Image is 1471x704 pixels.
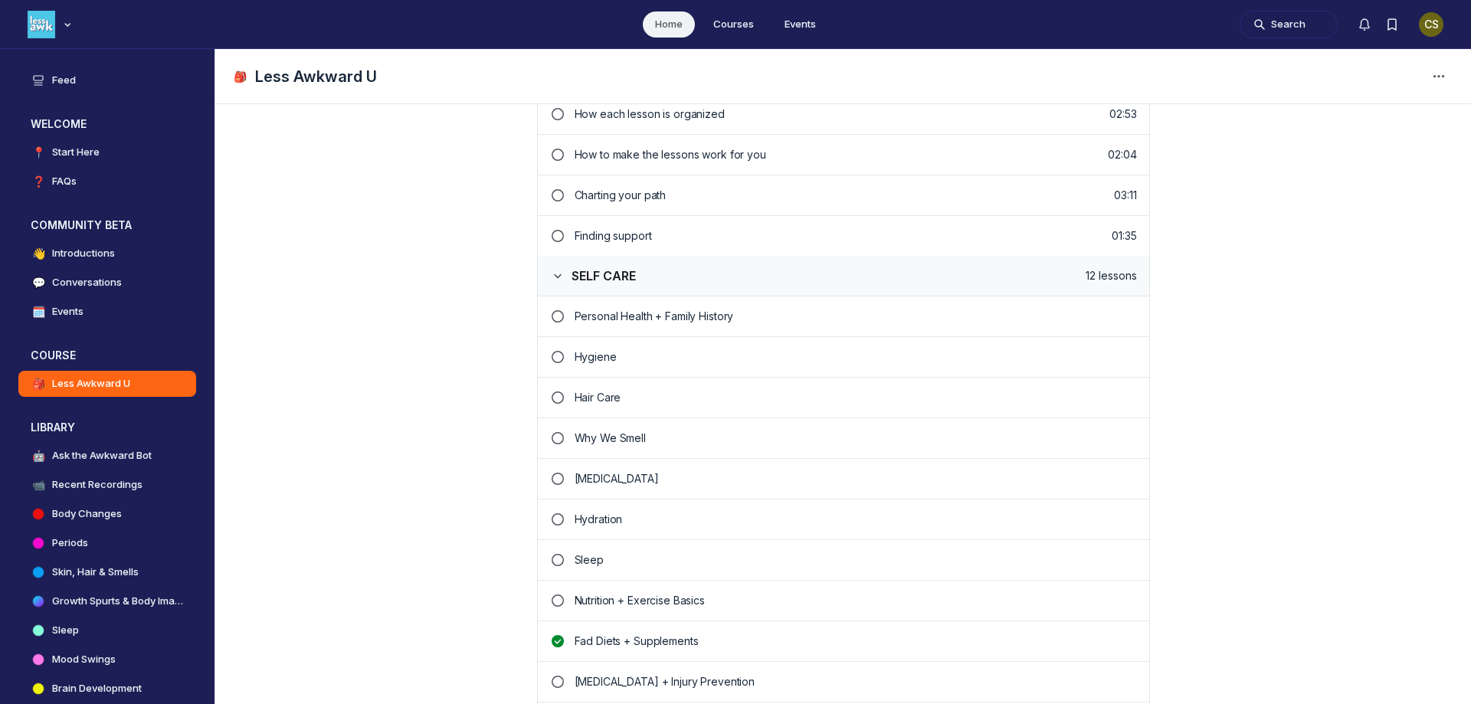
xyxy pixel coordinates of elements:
[31,116,87,132] h3: WELCOME
[538,336,1149,377] a: Lesson incompleteHygiene
[550,391,565,404] svg: Lesson incomplete
[575,512,1137,527] p: Hydration
[550,310,565,323] svg: Lesson incomplete
[1108,147,1136,162] p: 02:04
[18,415,196,440] button: LIBRARYCollapse space
[575,228,1112,244] p: Finding support
[538,215,1149,256] a: Lesson incompleteFinding support01:35
[550,676,565,688] svg: Lesson incomplete
[550,554,565,566] svg: Lesson incomplete
[1419,12,1443,37] div: CS
[1419,12,1443,37] button: User menu options
[550,230,565,242] svg: Lesson incomplete
[538,296,1149,336] a: Lesson incompletePersonal Health + Family History
[18,112,196,136] button: WELCOMECollapse space
[18,371,196,397] a: 🎒Less Awkward U
[1109,106,1136,122] p: 02:53
[31,246,46,261] span: 👋
[575,309,1137,324] p: Personal Health + Family History
[575,471,1137,486] p: [MEDICAL_DATA]
[575,431,1137,446] p: Why We Smell
[575,593,1137,608] p: Nutrition + Exercise Basics
[575,634,1137,649] p: Fad Diets + Supplements
[52,535,88,551] h4: Periods
[215,49,1471,104] header: Page Header
[52,275,122,290] h4: Conversations
[52,506,122,522] h4: Body Changes
[31,448,46,463] span: 🤖
[28,11,55,38] img: Less Awkward Hub logo
[234,69,249,84] span: 🎒
[18,559,196,585] a: Skin, Hair & Smells
[575,552,1137,568] p: Sleep
[1378,11,1406,38] button: Bookmarks
[255,66,377,87] h1: Less Awkward U
[575,106,1110,122] p: How each lesson is organized
[52,477,143,493] h4: Recent Recordings
[550,189,565,201] svg: Lesson incomplete
[18,343,196,368] button: COURSECollapse space
[550,432,565,444] svg: Lesson incomplete
[18,169,196,195] a: ❓FAQs
[550,594,565,607] svg: Lesson incomplete
[772,11,828,38] a: Events
[575,147,1109,162] p: How to make the lessons work for you
[52,174,77,189] h4: FAQs
[701,11,766,38] a: Courses
[52,652,116,667] h4: Mood Swings
[538,417,1149,458] a: Lesson incompleteWhy We Smell
[31,348,76,363] h3: COURSE
[31,420,75,435] h3: LIBRARY
[550,513,565,526] svg: Lesson incomplete
[575,390,1137,405] p: Hair Care
[18,299,196,325] a: 🗓️Events
[538,499,1149,539] a: Lesson incompleteHydration
[1086,268,1137,283] span: 12 lessons
[18,139,196,165] a: 📍Start Here
[52,681,142,696] h4: Brain Development
[18,241,196,267] a: 👋Introductions
[538,580,1149,621] a: Lesson incompleteNutrition + Exercise Basics
[1351,11,1378,38] button: Notifications
[18,443,196,469] a: 🤖Ask the Awkward Bot
[31,145,46,160] span: 📍
[18,270,196,296] a: 💬Conversations
[1430,67,1448,86] svg: Space settings
[538,539,1149,580] a: Lesson incompleteSleep
[18,67,196,93] a: Feed
[52,594,184,609] h4: Growth Spurts & Body Image
[538,661,1149,702] a: Lesson incomplete[MEDICAL_DATA] + Injury Prevention
[52,565,139,580] h4: Skin, Hair & Smells
[1425,63,1453,90] button: Space settings
[572,268,636,283] span: SELF CARE
[31,275,46,290] span: 💬
[1114,188,1136,203] p: 03:11
[52,246,115,261] h4: Introductions
[31,376,46,391] span: 🎒
[18,472,196,498] a: 📹Recent Recordings
[52,376,130,391] h4: Less Awkward U
[550,108,565,120] svg: Lesson incomplete
[52,623,79,638] h4: Sleep
[31,477,46,493] span: 📹
[31,304,46,319] span: 🗓️
[643,11,695,38] a: Home
[575,188,1115,203] p: Charting your path
[575,349,1137,365] p: Hygiene
[18,501,196,527] a: Body Changes
[18,617,196,643] a: Sleep
[538,134,1149,175] a: Lesson incompleteHow to make the lessons work for you02:04
[1112,228,1136,244] p: 01:35
[18,213,196,237] button: COMMUNITY BETACollapse space
[550,473,565,485] svg: Lesson incomplete
[538,175,1149,215] a: Lesson incompleteCharting your path03:11
[550,149,565,161] svg: Lesson incomplete
[18,647,196,673] a: Mood Swings
[52,304,84,319] h4: Events
[550,351,565,363] svg: Lesson incomplete
[538,256,1149,296] button: SELF CARE12 lessons
[538,377,1149,417] a: Lesson incompleteHair Care
[28,9,75,40] button: Less Awkward Hub logo
[18,588,196,614] a: Growth Spurts & Body Image
[575,674,1137,689] p: [MEDICAL_DATA] + Injury Prevention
